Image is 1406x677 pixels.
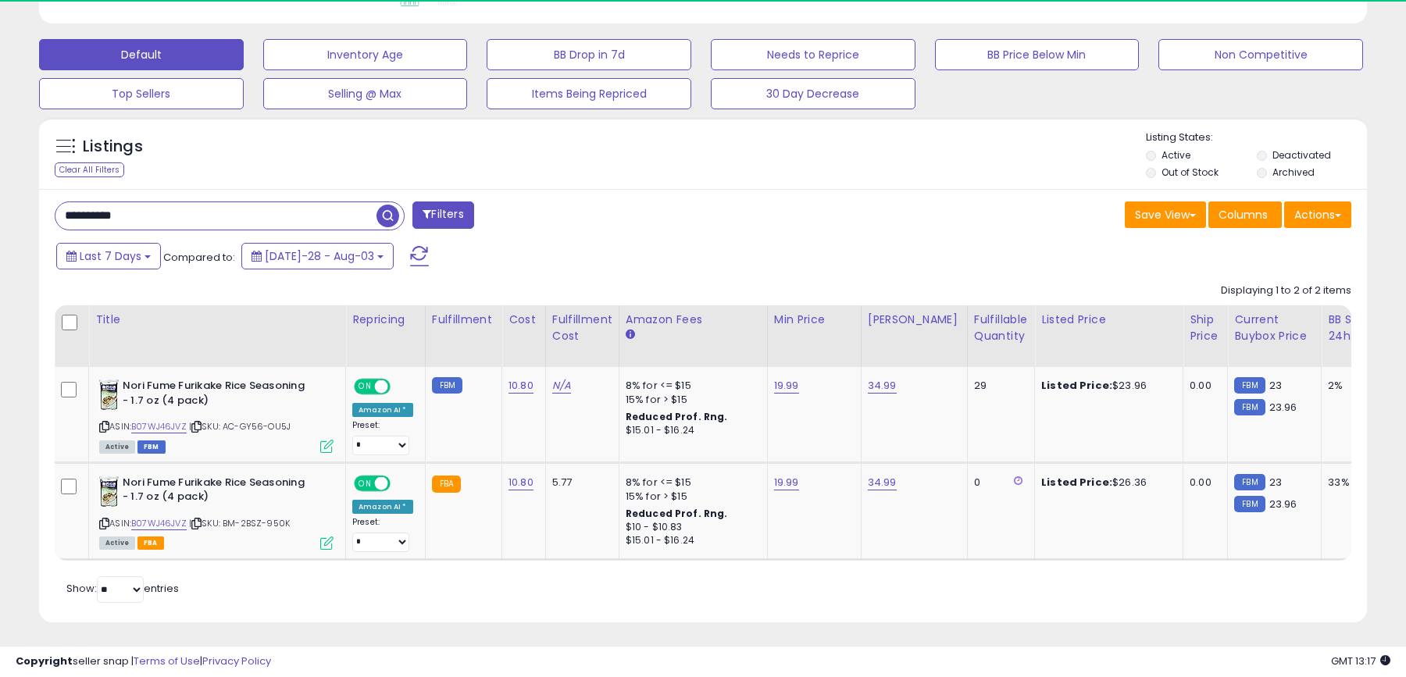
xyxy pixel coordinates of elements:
[626,393,755,407] div: 15% for > $15
[626,490,755,504] div: 15% for > $15
[868,475,897,490] a: 34.99
[1041,378,1112,393] b: Listed Price:
[1041,475,1112,490] b: Listed Price:
[1190,476,1215,490] div: 0.00
[487,39,691,70] button: BB Drop in 7d
[1234,377,1265,394] small: FBM
[56,243,161,269] button: Last 7 Days
[83,136,143,158] h5: Listings
[1041,312,1176,328] div: Listed Price
[626,379,755,393] div: 8% for <= $15
[189,420,291,433] span: | SKU: AC-GY56-OU5J
[412,201,473,229] button: Filters
[1328,379,1379,393] div: 2%
[123,379,312,412] b: Nori Fume Furikake Rice Seasoning - 1.7 oz (4 pack)
[509,475,533,490] a: 10.80
[552,476,607,490] div: 5.77
[1234,312,1315,344] div: Current Buybox Price
[1328,476,1379,490] div: 33%
[935,39,1140,70] button: BB Price Below Min
[66,581,179,596] span: Show: entries
[99,536,135,550] span: All listings currently available for purchase on Amazon
[432,312,495,328] div: Fulfillment
[1221,283,1351,298] div: Displaying 1 to 2 of 2 items
[163,250,235,265] span: Compared to:
[352,500,413,514] div: Amazon AI *
[1208,201,1282,228] button: Columns
[626,534,755,547] div: $15.01 - $16.24
[99,440,135,454] span: All listings currently available for purchase on Amazon
[352,517,413,552] div: Preset:
[355,380,375,394] span: ON
[16,654,73,668] strong: Copyright
[355,476,375,490] span: ON
[1146,130,1366,145] p: Listing States:
[1041,379,1171,393] div: $23.96
[1234,496,1265,512] small: FBM
[99,476,334,548] div: ASIN:
[1190,379,1215,393] div: 0.00
[1269,475,1282,490] span: 23
[868,312,961,328] div: [PERSON_NAME]
[1158,39,1363,70] button: Non Competitive
[1272,166,1315,179] label: Archived
[123,476,312,508] b: Nori Fume Furikake Rice Seasoning - 1.7 oz (4 pack)
[1125,201,1206,228] button: Save View
[626,328,635,342] small: Amazon Fees.
[626,476,755,490] div: 8% for <= $15
[1269,378,1282,393] span: 23
[868,378,897,394] a: 34.99
[1162,166,1219,179] label: Out of Stock
[626,424,755,437] div: $15.01 - $16.24
[1190,312,1221,344] div: Ship Price
[202,654,271,668] a: Privacy Policy
[352,420,413,455] div: Preset:
[1234,474,1265,490] small: FBM
[552,378,571,394] a: N/A
[55,162,124,177] div: Clear All Filters
[99,379,119,410] img: 41xEXnGSe1L._SL40_.jpg
[352,312,419,328] div: Repricing
[626,507,728,520] b: Reduced Prof. Rng.
[99,379,334,451] div: ASIN:
[509,312,539,328] div: Cost
[626,312,761,328] div: Amazon Fees
[774,378,799,394] a: 19.99
[263,39,468,70] button: Inventory Age
[131,517,187,530] a: B07WJ46JVZ
[80,248,141,264] span: Last 7 Days
[552,312,612,344] div: Fulfillment Cost
[432,377,462,394] small: FBM
[626,410,728,423] b: Reduced Prof. Rng.
[352,403,413,417] div: Amazon AI *
[265,248,374,264] span: [DATE]-28 - Aug-03
[711,39,915,70] button: Needs to Reprice
[388,476,413,490] span: OFF
[263,78,468,109] button: Selling @ Max
[974,312,1028,344] div: Fulfillable Quantity
[1269,400,1297,415] span: 23.96
[1234,399,1265,415] small: FBM
[974,379,1022,393] div: 29
[626,521,755,534] div: $10 - $10.83
[432,476,461,493] small: FBA
[974,476,1022,490] div: 0
[487,78,691,109] button: Items Being Repriced
[131,420,187,433] a: B07WJ46JVZ
[99,476,119,507] img: 41xEXnGSe1L._SL40_.jpg
[16,654,271,669] div: seller snap | |
[1269,497,1297,511] span: 23.96
[39,78,244,109] button: Top Sellers
[1162,148,1190,162] label: Active
[1272,148,1331,162] label: Deactivated
[774,312,855,328] div: Min Price
[39,39,244,70] button: Default
[509,378,533,394] a: 10.80
[711,78,915,109] button: 30 Day Decrease
[137,536,164,550] span: FBA
[241,243,394,269] button: [DATE]-28 - Aug-03
[388,380,413,394] span: OFF
[1041,476,1171,490] div: $26.36
[137,440,166,454] span: FBM
[95,312,339,328] div: Title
